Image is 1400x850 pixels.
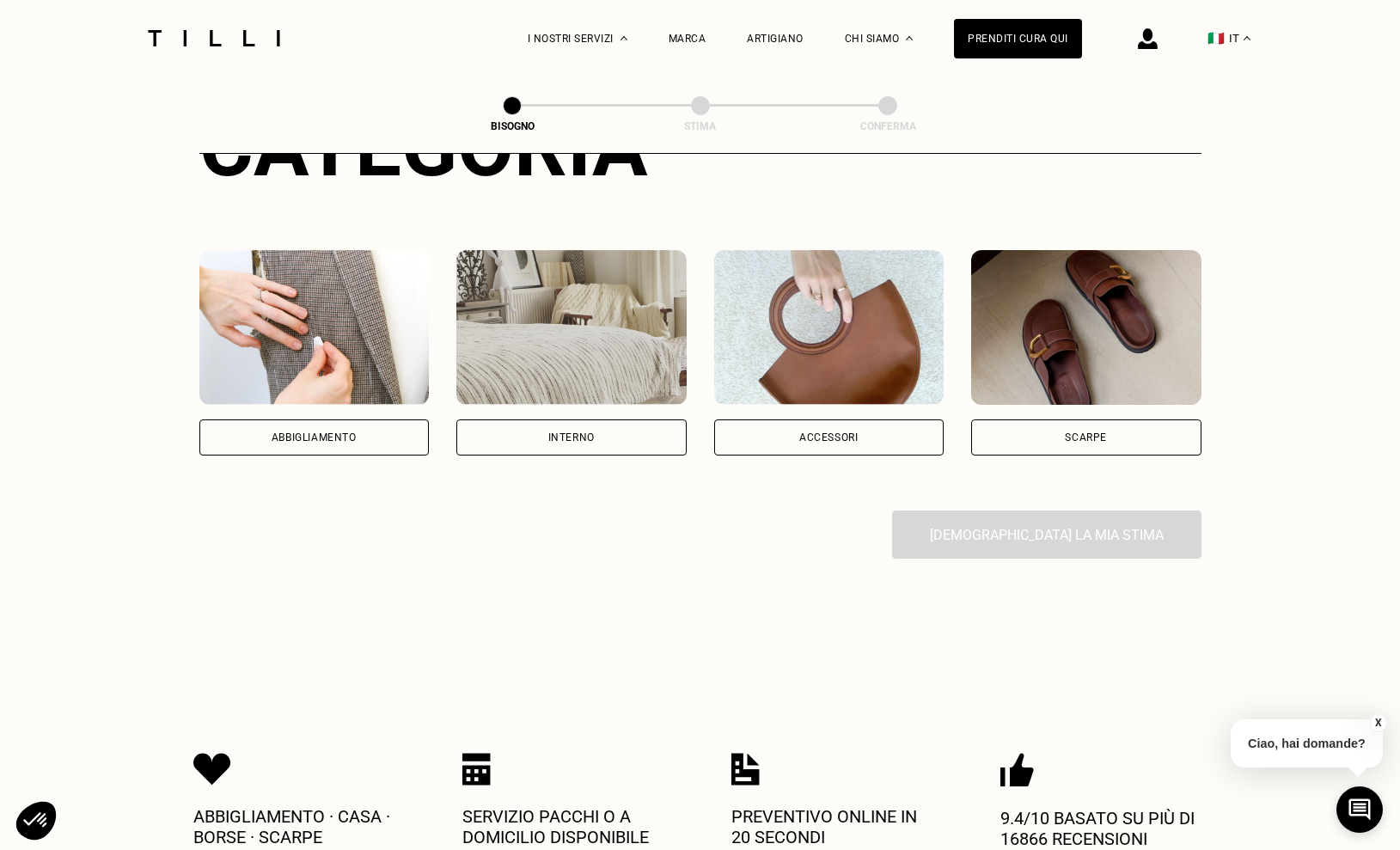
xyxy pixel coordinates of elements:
[747,33,804,45] a: Artigiano
[462,806,669,847] p: Servizio pacchi o a domicilio disponibile
[906,36,913,40] img: Menu a discesa su
[714,250,945,405] img: Accessori
[614,120,786,132] div: Stima
[272,432,357,443] div: Abbigliamento
[1231,719,1383,767] p: Ciao, hai domande?
[142,30,286,46] img: Logo del servizio di sartoria Tilli
[1000,753,1034,787] img: Icon
[1370,713,1387,732] button: X
[199,250,430,405] img: Abbigliamento
[193,753,231,786] img: Icon
[548,432,595,443] div: Interno
[669,33,706,45] a: Marca
[426,120,598,132] div: Bisogno
[1065,432,1107,443] div: Scarpe
[193,806,400,847] p: Abbigliamento · Casa · Borse · Scarpe
[971,250,1201,405] img: Scarpe
[456,250,687,405] img: Interno
[954,19,1082,58] a: Prenditi cura qui
[731,806,938,847] p: Preventivo online in 20 secondi
[1244,36,1250,40] img: menu déroulant
[1138,28,1158,49] img: icona di accesso
[799,432,858,443] div: Accessori
[731,753,760,786] img: Icon
[621,36,627,40] img: Menu a tendina
[462,753,491,786] img: Icon
[1000,808,1207,849] p: 9.4/10 basato su più di 16866 recensioni
[1207,30,1225,46] span: 🇮🇹
[802,120,974,132] div: Conferma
